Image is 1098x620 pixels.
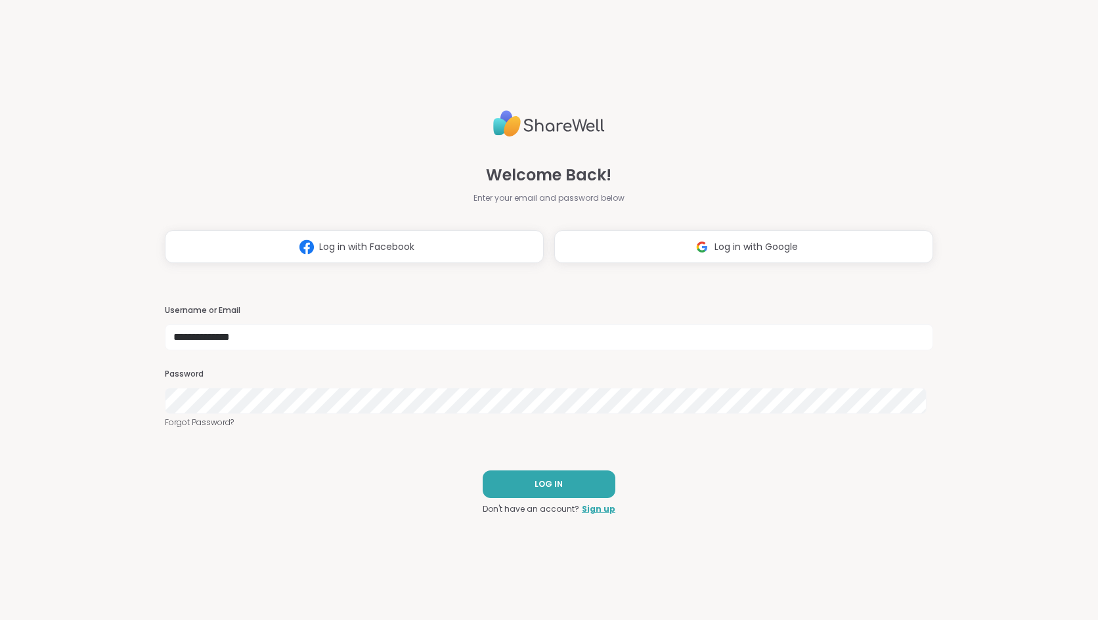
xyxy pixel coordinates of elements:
[554,230,933,263] button: Log in with Google
[483,503,579,515] span: Don't have an account?
[483,470,615,498] button: LOG IN
[486,163,611,187] span: Welcome Back!
[165,230,544,263] button: Log in with Facebook
[535,478,563,490] span: LOG IN
[165,417,933,428] a: Forgot Password?
[582,503,615,515] a: Sign up
[294,235,319,259] img: ShareWell Logomark
[690,235,714,259] img: ShareWell Logomark
[165,369,933,380] h3: Password
[165,305,933,316] h3: Username or Email
[714,240,798,254] span: Log in with Google
[473,192,625,204] span: Enter your email and password below
[319,240,414,254] span: Log in with Facebook
[493,105,605,142] img: ShareWell Logo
